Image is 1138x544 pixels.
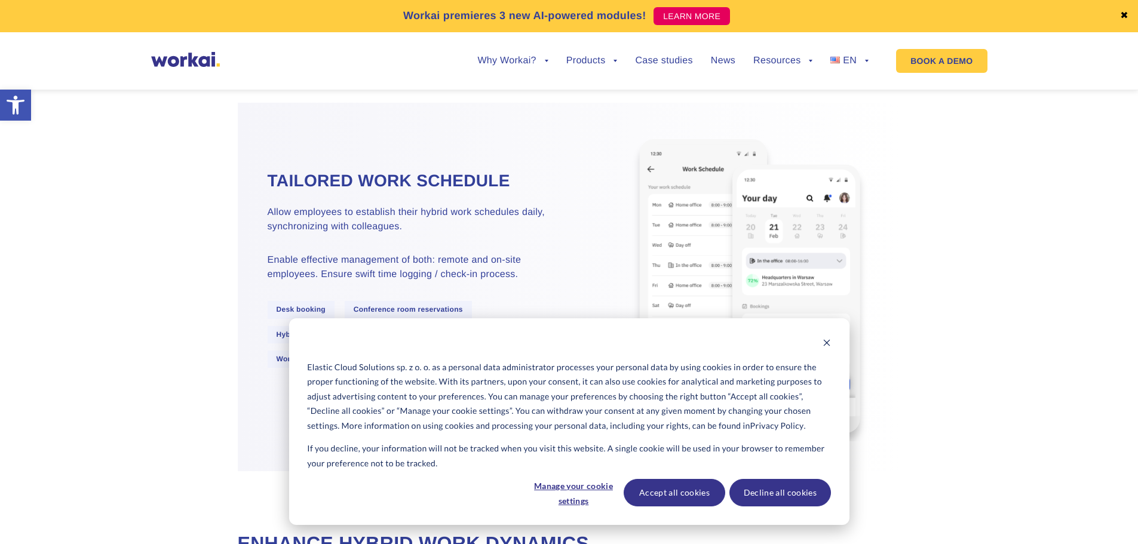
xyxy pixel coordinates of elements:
[823,337,831,352] button: Dismiss cookie banner
[896,49,987,73] a: BOOK A DEMO
[403,8,646,24] p: Workai premieres 3 new AI-powered modules!
[843,56,857,66] span: EN
[753,56,812,66] a: Resources
[268,326,378,343] span: Hybrid work management
[711,56,735,66] a: News
[624,479,725,506] button: Accept all cookies
[477,56,548,66] a: Why Workai?
[527,479,619,506] button: Manage your cookie settings
[268,170,569,192] h2: Tailored work schedule
[345,301,472,318] span: Conference room reservations
[654,7,730,25] a: LEARN MORE
[289,318,849,525] div: Cookie banner
[566,56,618,66] a: Products
[268,253,569,282] p: Enable effective management of both: remote and on-site employees. Ensure swift time logging / ch...
[1120,11,1128,21] a: ✖
[750,419,804,434] a: Privacy Policy
[268,301,335,318] span: Desk booking
[307,441,830,471] p: If you decline, your information will not be tracked when you visit this website. A single cookie...
[635,56,692,66] a: Case studies
[268,205,569,234] p: Allow employees to establish their hybrid work schedules daily, synchronizing with colleagues.
[307,360,830,434] p: Elastic Cloud Solutions sp. z o. o. as a personal data administrator processes your personal data...
[729,479,831,506] button: Decline all cookies
[268,351,339,368] span: Work schedule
